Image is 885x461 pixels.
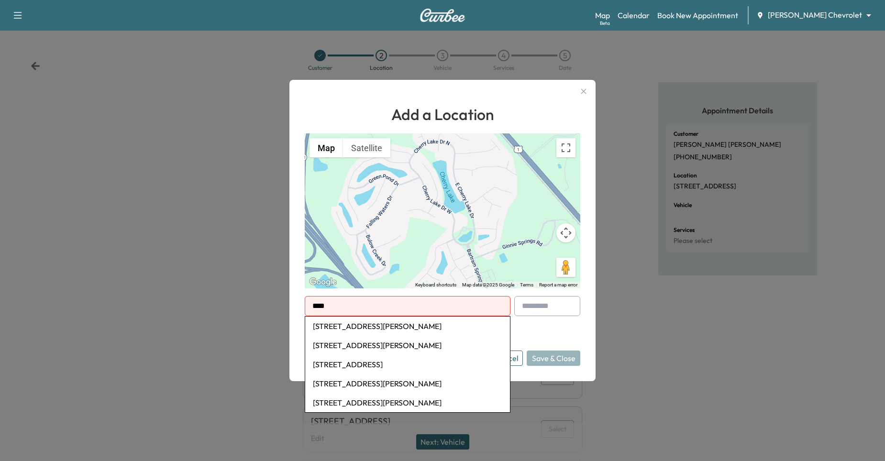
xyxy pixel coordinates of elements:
[305,355,510,374] li: [STREET_ADDRESS]
[305,393,510,412] li: [STREET_ADDRESS][PERSON_NAME]
[556,223,575,242] button: Map camera controls
[556,138,575,157] button: Toggle fullscreen view
[305,317,510,336] li: [STREET_ADDRESS][PERSON_NAME]
[657,10,738,21] a: Book New Appointment
[618,10,650,21] a: Calendar
[415,282,456,288] button: Keyboard shortcuts
[307,276,339,288] img: Google
[539,282,577,287] a: Report a map error
[768,10,862,21] span: [PERSON_NAME] Chevrolet
[305,374,510,393] li: [STREET_ADDRESS][PERSON_NAME]
[420,9,465,22] img: Curbee Logo
[556,258,575,277] button: Drag Pegman onto the map to open Street View
[310,138,343,157] button: Show street map
[305,103,580,126] h1: Add a Location
[305,336,510,355] li: [STREET_ADDRESS][PERSON_NAME]
[343,138,390,157] button: Show satellite imagery
[600,20,610,27] div: Beta
[307,276,339,288] a: Open this area in Google Maps (opens a new window)
[462,282,514,287] span: Map data ©2025 Google
[520,282,533,287] a: Terms (opens in new tab)
[595,10,610,21] a: MapBeta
